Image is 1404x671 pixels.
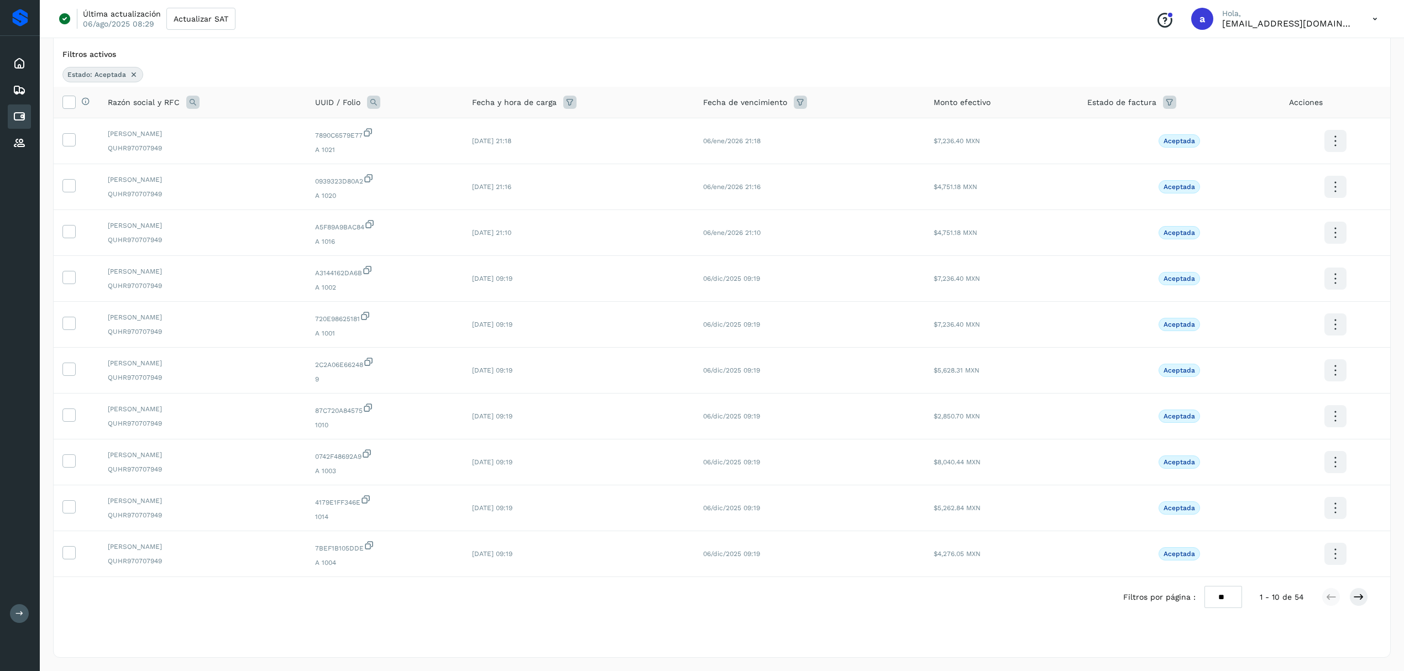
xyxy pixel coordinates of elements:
[108,404,297,414] span: [PERSON_NAME]
[934,550,981,558] span: $4,276.05 MXN
[703,183,761,191] span: 06/ene/2026 21:16
[934,275,980,282] span: $7,236.40 MXN
[1222,9,1355,18] p: Hola,
[934,97,991,108] span: Monto efectivo
[703,275,760,282] span: 06/dic/2025 09:19
[934,458,981,466] span: $8,040.44 MXN
[472,321,512,328] span: [DATE] 09:19
[315,265,454,278] span: A3144162DA6B
[1164,366,1195,374] p: Aceptada
[315,448,454,462] span: 0742F48692A9
[703,366,760,374] span: 06/dic/2025 09:19
[108,373,297,382] span: QUHR970707949
[703,458,760,466] span: 06/dic/2025 09:19
[108,464,297,474] span: QUHR970707949
[703,550,760,558] span: 06/dic/2025 09:19
[62,67,143,82] div: Estado: Aceptada
[1164,183,1195,191] p: Aceptada
[472,229,511,237] span: [DATE] 21:10
[1164,550,1195,558] p: Aceptada
[108,235,297,245] span: QUHR970707949
[1123,591,1196,603] span: Filtros por página :
[934,321,980,328] span: $7,236.40 MXN
[315,328,454,338] span: A 1001
[315,540,454,553] span: 7BEF1B105DDE
[174,15,228,23] span: Actualizar SAT
[108,542,297,552] span: [PERSON_NAME]
[934,412,980,420] span: $2,850.70 MXN
[8,104,31,129] div: Cuentas por pagar
[472,458,512,466] span: [DATE] 09:19
[1164,229,1195,237] p: Aceptada
[472,183,511,191] span: [DATE] 21:16
[108,281,297,291] span: QUHR970707949
[472,97,557,108] span: Fecha y hora de carga
[108,418,297,428] span: QUHR970707949
[472,137,511,145] span: [DATE] 21:18
[83,9,161,19] p: Última actualización
[1164,504,1195,512] p: Aceptada
[315,97,360,108] span: UUID / Folio
[108,358,297,368] span: [PERSON_NAME]
[108,97,180,108] span: Razón social y RFC
[315,374,454,384] span: 9
[934,366,979,374] span: $5,628.31 MXN
[108,312,297,322] span: [PERSON_NAME]
[8,78,31,102] div: Embarques
[315,357,454,370] span: 2C2A06E66248
[108,221,297,230] span: [PERSON_NAME]
[934,504,981,512] span: $5,262.84 MXN
[108,510,297,520] span: QUHR970707949
[1289,97,1323,108] span: Acciones
[108,129,297,139] span: [PERSON_NAME]
[1164,412,1195,420] p: Aceptada
[108,496,297,506] span: [PERSON_NAME]
[108,266,297,276] span: [PERSON_NAME]
[315,219,454,232] span: A5F89A9BAC84
[703,137,761,145] span: 06/ene/2026 21:18
[1087,97,1156,108] span: Estado de factura
[703,504,760,512] span: 06/dic/2025 09:19
[108,143,297,153] span: QUHR970707949
[315,494,454,507] span: 4179E1FF346E
[315,402,454,416] span: 87C720A84575
[108,327,297,337] span: QUHR970707949
[83,19,154,29] p: 06/ago/2025 08:29
[8,131,31,155] div: Proveedores
[934,183,977,191] span: $4,751.18 MXN
[1164,275,1195,282] p: Aceptada
[1164,137,1195,145] p: Aceptada
[315,420,454,430] span: 1010
[472,366,512,374] span: [DATE] 09:19
[8,51,31,76] div: Inicio
[315,145,454,155] span: A 1021
[108,556,297,566] span: QUHR970707949
[934,137,980,145] span: $7,236.40 MXN
[315,173,454,186] span: 0939323D80A2
[315,311,454,324] span: 720E98625181
[62,49,1381,60] div: Filtros activos
[472,550,512,558] span: [DATE] 09:19
[166,8,235,30] button: Actualizar SAT
[315,191,454,201] span: A 1020
[1260,591,1304,603] span: 1 - 10 de 54
[1164,458,1195,466] p: Aceptada
[108,189,297,199] span: QUHR970707949
[315,466,454,476] span: A 1003
[108,175,297,185] span: [PERSON_NAME]
[108,450,297,460] span: [PERSON_NAME]
[67,70,126,80] span: Estado: Aceptada
[315,512,454,522] span: 1014
[472,504,512,512] span: [DATE] 09:19
[1164,321,1195,328] p: Aceptada
[1222,18,1355,29] p: acruz@pakmailcentrooperativo.com
[703,229,761,237] span: 06/ene/2026 21:10
[315,558,454,568] span: A 1004
[703,97,787,108] span: Fecha de vencimiento
[315,282,454,292] span: A 1002
[703,321,760,328] span: 06/dic/2025 09:19
[315,127,454,140] span: 7890C6579E77
[934,229,977,237] span: $4,751.18 MXN
[703,412,760,420] span: 06/dic/2025 09:19
[472,275,512,282] span: [DATE] 09:19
